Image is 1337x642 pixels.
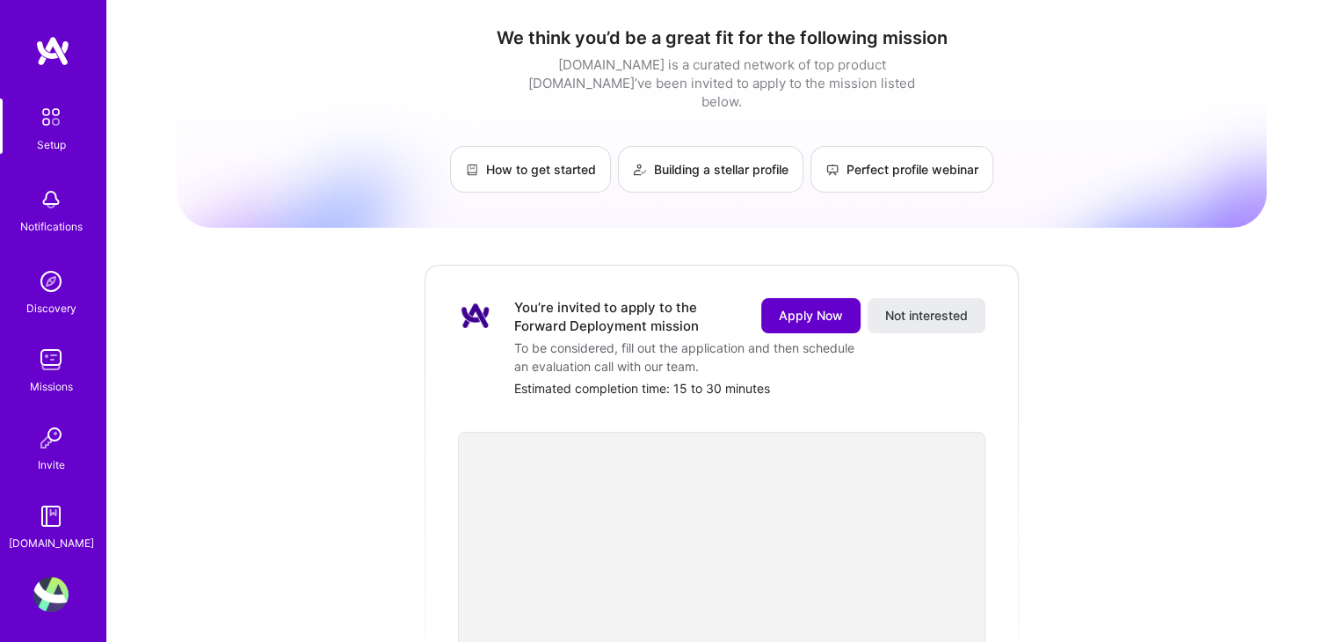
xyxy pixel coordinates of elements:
img: Building a stellar profile [633,163,647,177]
img: bell [33,182,69,217]
div: Discovery [26,299,76,317]
button: Not interested [868,298,985,333]
img: Perfect profile webinar [825,163,839,177]
div: Invite [38,456,65,474]
div: [DOMAIN_NAME] [9,534,94,552]
img: setup [33,98,69,135]
img: teamwork [33,342,69,377]
img: guide book [33,499,69,534]
button: Apply Now [761,298,861,333]
div: Estimated completion time: 15 to 30 minutes [514,379,985,398]
img: discovery [33,264,69,299]
div: Missions [30,377,73,396]
a: User Avatar [29,577,73,612]
img: Company Logo [458,298,493,333]
a: Perfect profile webinar [810,146,993,193]
div: To be considered, fill out the application and then schedule an evaluation call with our team. [514,339,866,376]
span: Not interested [885,307,968,325]
div: Notifications [20,217,83,236]
div: You’re invited to apply to the Forward Deployment mission [514,298,740,335]
div: [DOMAIN_NAME] is a curated network of top product [DOMAIN_NAME]’ve been invited to apply to the m... [524,55,919,111]
h1: We think you’d be a great fit for the following mission [177,27,1267,48]
img: Invite [33,420,69,456]
span: Apply Now [779,307,843,325]
a: Building a stellar profile [618,146,803,193]
div: Setup [37,135,66,154]
a: How to get started [450,146,611,193]
img: logo [35,35,70,67]
img: How to get started [465,163,479,177]
img: User Avatar [33,577,69,612]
